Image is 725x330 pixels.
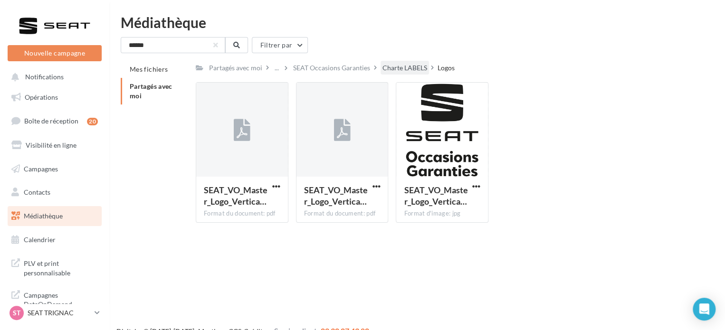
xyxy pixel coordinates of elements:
[8,45,102,61] button: Nouvelle campagne
[382,63,427,73] div: Charte LABELS
[404,185,467,207] span: SEAT_VO_Master_Logo_Vertical_POS_BLK
[13,308,20,318] span: ST
[28,308,91,318] p: SEAT TRIGNAC
[130,65,168,73] span: Mes fichiers
[121,15,714,29] div: Médiathèque
[130,82,172,100] span: Partagés avec moi
[304,209,381,218] div: Format du document: pdf
[8,304,102,322] a: ST SEAT TRIGNAC
[6,253,104,281] a: PLV et print personnalisable
[209,63,262,73] div: Partagés avec moi
[252,37,308,53] button: Filtrer par
[6,159,104,179] a: Campagnes
[24,257,98,277] span: PLV et print personnalisable
[204,185,267,207] span: SEAT_VO_Master_Logo_Vertical_POS_BLK
[26,141,76,149] span: Visibilité en ligne
[6,206,104,226] a: Médiathèque
[24,117,78,125] span: Boîte de réception
[204,209,280,218] div: Format du document: pdf
[293,63,370,73] div: SEAT Occasions Garanties
[6,182,104,202] a: Contacts
[304,185,368,207] span: SEAT_VO_Master_Logo_Vertical_NEG_WHT
[24,164,58,172] span: Campagnes
[6,285,104,313] a: Campagnes DataOnDemand
[24,236,56,244] span: Calendrier
[25,93,58,101] span: Opérations
[24,289,98,309] span: Campagnes DataOnDemand
[24,188,50,196] span: Contacts
[6,111,104,131] a: Boîte de réception20
[24,212,63,220] span: Médiathèque
[438,63,455,73] div: Logos
[87,118,98,125] div: 20
[6,135,104,155] a: Visibilité en ligne
[6,87,104,107] a: Opérations
[404,209,480,218] div: Format d'image: jpg
[25,73,64,81] span: Notifications
[693,298,715,321] div: Open Intercom Messenger
[6,230,104,250] a: Calendrier
[273,61,281,75] div: ...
